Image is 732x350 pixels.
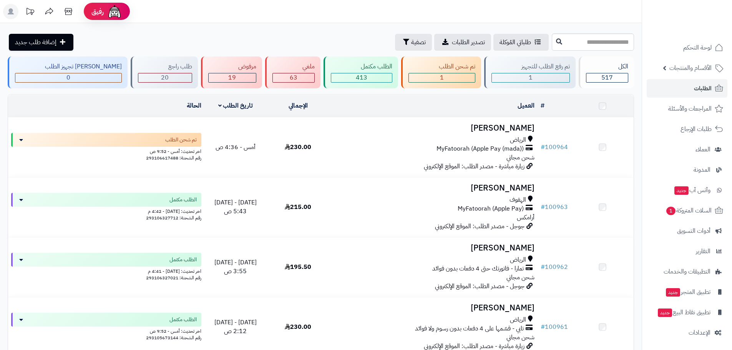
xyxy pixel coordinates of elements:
span: شحن مجاني [506,273,534,282]
span: تصدير الطلبات [452,38,485,47]
span: تمارا - فاتورتك حتى 4 دفعات بدون فوائد [432,264,524,273]
span: طلبات الإرجاع [681,124,712,134]
span: الهفوف [510,196,526,204]
a: تم رفع الطلب للتجهيز 1 [483,56,577,88]
div: الكل [586,62,628,71]
span: # [541,262,545,272]
span: التقارير [696,246,710,257]
span: MyFatoorah (Apple Pay) [458,204,524,213]
span: 1 [666,207,676,215]
div: تم شحن الطلب [408,62,475,71]
span: 63 [290,73,297,82]
a: الإجمالي [289,101,308,110]
a: الكل517 [577,56,636,88]
span: 230.00 [285,322,311,332]
span: إضافة طلب جديد [15,38,56,47]
a: التقارير [647,242,727,260]
a: التطبيقات والخدمات [647,262,727,281]
span: جديد [666,288,680,297]
div: [PERSON_NAME] تجهيز الطلب [15,62,122,71]
span: جوجل - مصدر الطلب: الموقع الإلكتروني [435,222,525,231]
span: المراجعات والأسئلة [668,103,712,114]
span: تابي - قسّمها على 4 دفعات بدون رسوم ولا فوائد [415,324,524,333]
a: السلات المتروكة1 [647,201,727,220]
span: 1 [440,73,444,82]
span: التطبيقات والخدمات [664,266,710,277]
div: 1 [492,73,569,82]
a: الطلب مكتمل 413 [322,56,400,88]
div: تم رفع الطلب للتجهيز [491,62,570,71]
span: المدونة [694,164,710,175]
span: # [541,322,545,332]
span: تطبيق نقاط البيع [657,307,710,318]
span: الرياض [510,255,526,264]
span: [DATE] - [DATE] 5:43 ص [214,198,257,216]
span: أمس - 4:36 ص [216,143,256,152]
a: وآتس آبجديد [647,181,727,199]
a: تم شحن الطلب 1 [400,56,482,88]
button: تصفية [395,34,432,51]
a: الطلبات [647,79,727,98]
span: شحن مجاني [506,333,534,342]
span: الأقسام والمنتجات [669,63,712,73]
a: لوحة التحكم [647,38,727,57]
span: 195.50 [285,262,311,272]
span: [DATE] - [DATE] 3:55 ص [214,258,257,276]
span: 0 [66,73,70,82]
img: logo-2.png [680,19,725,35]
span: أرامكس [517,213,534,222]
a: تطبيق نقاط البيعجديد [647,303,727,322]
span: 20 [161,73,169,82]
span: 230.00 [285,143,311,152]
span: 517 [601,73,613,82]
a: العميل [518,101,534,110]
a: # [541,101,544,110]
h3: [PERSON_NAME] [332,304,534,312]
span: زيارة مباشرة - مصدر الطلب: الموقع الإلكتروني [424,162,525,171]
a: طلبات الإرجاع [647,120,727,138]
a: المدونة [647,161,727,179]
span: تطبيق المتجر [665,287,710,297]
span: الطلب مكتمل [169,316,197,323]
span: رقم الشحنة: 293106327021 [146,274,201,281]
span: جديد [674,186,689,195]
div: طلب راجع [138,62,192,71]
div: اخر تحديث: [DATE] - 4:42 م [11,207,201,215]
span: رفيق [91,7,104,16]
div: اخر تحديث: أمس - 9:52 ص [11,147,201,155]
span: لوحة التحكم [683,42,712,53]
div: 1 [409,73,475,82]
h3: [PERSON_NAME] [332,244,534,252]
h3: [PERSON_NAME] [332,124,534,133]
a: تطبيق المتجرجديد [647,283,727,301]
div: اخر تحديث: أمس - 9:52 ص [11,327,201,335]
span: أدوات التسويق [677,226,710,236]
a: الإعدادات [647,323,727,342]
span: الطلب مكتمل [169,196,197,204]
span: الإعدادات [689,327,710,338]
span: تصفية [411,38,426,47]
span: 19 [228,73,236,82]
span: وآتس آب [674,185,710,196]
a: تحديثات المنصة [20,4,40,21]
span: الرياض [510,315,526,324]
div: ملغي [272,62,315,71]
span: 215.00 [285,202,311,212]
div: مرفوض [208,62,256,71]
div: 0 [15,73,121,82]
span: جديد [658,309,672,317]
div: اخر تحديث: [DATE] - 4:41 م [11,267,201,275]
span: تم شحن الطلب [165,136,197,144]
span: 1 [529,73,533,82]
span: الطلب مكتمل [169,256,197,264]
div: 19 [209,73,256,82]
span: شحن مجاني [506,153,534,162]
div: الطلب مكتمل [331,62,392,71]
a: العملاء [647,140,727,159]
a: طلب راجع 20 [129,56,199,88]
div: 63 [273,73,314,82]
span: طلباتي المُوكلة [500,38,531,47]
a: ملغي 63 [264,56,322,88]
span: رقم الشحنة: 293106327712 [146,214,201,221]
span: رقم الشحنة: 293106617488 [146,154,201,161]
